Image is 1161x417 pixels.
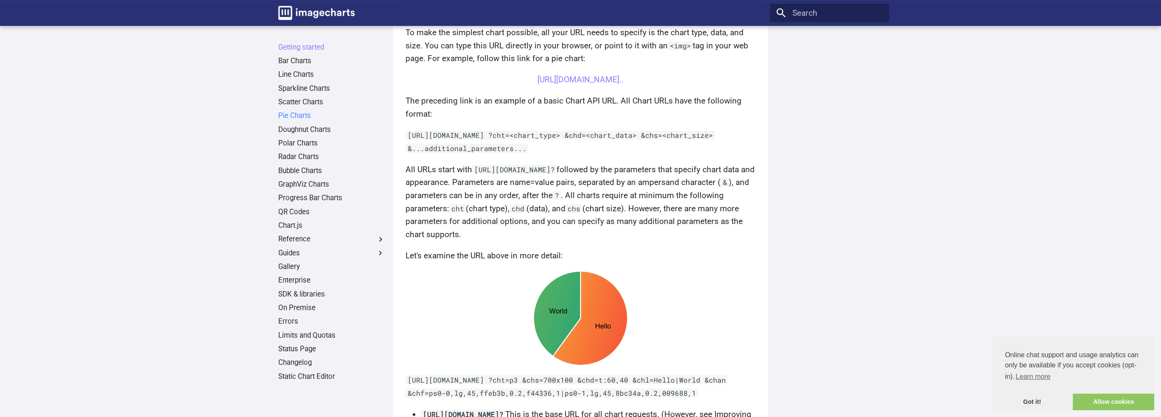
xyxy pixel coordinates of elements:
[278,180,385,189] a: GraphViz Charts
[537,75,624,84] a: [URL][DOMAIN_NAME]..
[278,111,385,120] a: Pie Charts
[278,139,385,148] a: Polar Charts
[553,191,561,200] code: ?
[278,6,355,20] img: logo
[406,271,756,366] img: chart
[278,125,385,134] a: Doughnut Charts
[509,204,526,213] code: chd
[406,26,756,65] p: To make the simplest chart possible, all your URL needs to specify is the chart type, data, and s...
[278,276,385,285] a: Enterprise
[1014,370,1052,383] a: learn more about cookies
[406,131,715,153] code: [URL][DOMAIN_NAME] ?cht=<chart_type> &chd=<chart_data> &chs=<chart_size> &...additional_parameter...
[278,249,385,258] label: Guides
[1005,350,1141,383] span: Online chat support and usage analytics can only be available if you accept cookies (opt-in).
[406,163,756,241] p: All URLs start with followed by the parameters that specify chart data and appearance. Parameters...
[278,84,385,93] a: Sparkline Charts
[278,372,385,381] a: Static Chart Editor
[278,235,385,244] label: Reference
[565,204,582,213] code: chs
[449,204,466,213] code: cht
[991,336,1154,410] div: cookieconsent
[770,4,889,22] input: Search
[278,193,385,203] a: Progress Bar Charts
[1073,394,1154,411] a: allow cookies
[278,166,385,176] a: Bubble Charts
[406,375,728,397] code: [URL][DOMAIN_NAME] ?cht=p3 &chs=700x100 &chd=t:60,40 &chl=Hello|World &chan &chf=ps0-0,lg,45,ffeb...
[278,207,385,217] a: QR Codes
[278,152,385,162] a: Radar Charts
[406,249,756,263] p: Let's examine the URL above in more detail:
[278,344,385,354] a: Status Page
[278,98,385,107] a: Scatter Charts
[278,303,385,313] a: On Premise
[278,70,385,79] a: Line Charts
[278,358,385,367] a: Changelog
[278,290,385,299] a: SDK & libraries
[274,2,358,24] a: Image-Charts documentation
[278,43,385,52] a: Getting started
[278,262,385,271] a: Gallery
[278,221,385,230] a: Chart.js
[278,331,385,340] a: Limits and Quotas
[668,41,693,50] code: <img>
[278,56,385,66] a: Bar Charts
[721,178,729,187] code: &
[406,95,756,120] p: The preceding link is an example of a basic Chart API URL. All Chart URLs have the following format:
[991,394,1073,411] a: dismiss cookie message
[472,165,557,174] code: [URL][DOMAIN_NAME]?
[278,317,385,326] a: Errors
